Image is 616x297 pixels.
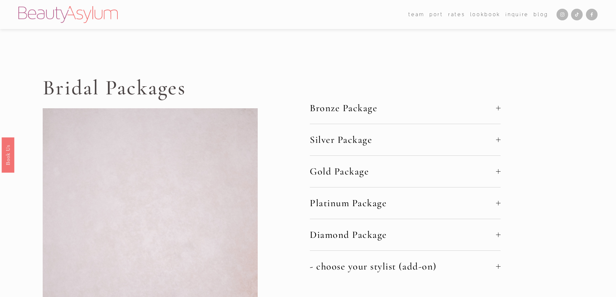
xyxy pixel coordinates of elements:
a: Rates [448,10,465,19]
button: Gold Package [310,156,501,187]
span: Silver Package [310,134,496,146]
button: Platinum Package [310,187,501,219]
button: Bronze Package [310,92,501,124]
img: Beauty Asylum | Bridal Hair &amp; Makeup Charlotte &amp; Atlanta [18,6,118,23]
span: Gold Package [310,165,496,177]
button: Silver Package [310,124,501,155]
a: Facebook [586,9,598,20]
a: Blog [534,10,548,19]
a: port [429,10,443,19]
a: Book Us [2,137,14,172]
a: Inquire [505,10,529,19]
span: Diamond Package [310,229,496,241]
a: TikTok [571,9,583,20]
button: Diamond Package [310,219,501,250]
span: - choose your stylist (add-on) [310,260,496,272]
a: Instagram [557,9,568,20]
a: folder dropdown [408,10,425,19]
span: team [408,10,425,19]
span: Platinum Package [310,197,496,209]
button: - choose your stylist (add-on) [310,251,501,282]
h1: Bridal Packages [43,76,282,99]
a: Lookbook [470,10,501,19]
span: Bronze Package [310,102,496,114]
